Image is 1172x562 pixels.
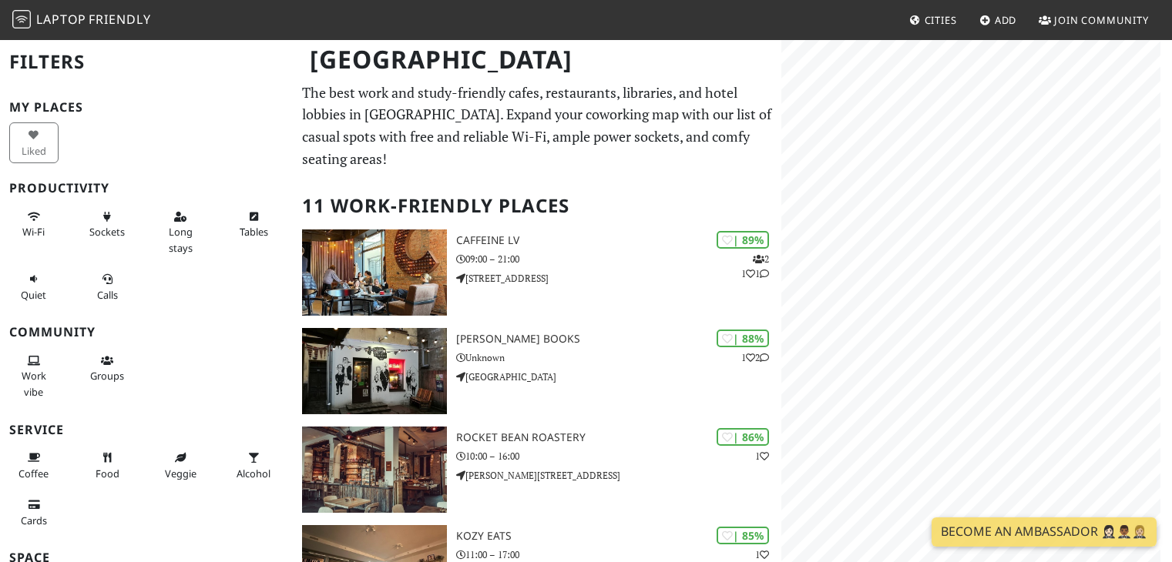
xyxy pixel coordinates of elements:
[456,547,782,562] p: 11:00 – 17:00
[9,445,59,486] button: Coffee
[456,234,782,247] h3: Caffeine LV
[755,547,769,562] p: 1
[1054,13,1149,27] span: Join Community
[96,467,119,480] span: Food
[9,38,284,85] h2: Filters
[18,467,49,480] span: Coffee
[82,445,132,486] button: Food
[302,82,772,170] p: The best work and study-friendly cafes, restaurants, libraries, and hotel lobbies in [GEOGRAPHIC_...
[9,181,284,196] h3: Productivity
[82,266,132,307] button: Calls
[293,229,781,316] a: Caffeine LV | 89% 211 Caffeine LV 09:00 – 21:00 [STREET_ADDRESS]
[9,348,59,404] button: Work vibe
[456,449,782,463] p: 10:00 – 16:00
[717,428,769,446] div: | 86%
[12,7,151,34] a: LaptopFriendly LaptopFriendly
[456,333,782,346] h3: [PERSON_NAME] Books
[925,13,957,27] span: Cities
[932,517,1157,547] a: Become an Ambassador 🤵🏻‍♀️🤵🏾‍♂️🤵🏼‍♀️
[156,204,205,260] button: Long stays
[755,449,769,463] p: 1
[456,431,782,444] h3: Rocket Bean Roastery
[1033,6,1155,34] a: Join Community
[297,38,778,81] h1: [GEOGRAPHIC_DATA]
[89,225,125,239] span: Power sockets
[302,427,446,513] img: Rocket Bean Roastery
[240,225,268,239] span: Work-friendly tables
[903,6,963,34] a: Cities
[156,445,205,486] button: Veggie
[165,467,196,480] span: Veggie
[302,229,446,316] img: Caffeine LV
[90,369,124,383] span: Group tables
[22,369,46,398] span: People working
[717,231,769,249] div: | 89%
[741,350,769,365] p: 1 2
[741,252,769,281] p: 2 1 1
[456,370,782,384] p: [GEOGRAPHIC_DATA]
[237,467,270,480] span: Alcohol
[9,423,284,437] h3: Service
[229,445,278,486] button: Alcohol
[293,427,781,513] a: Rocket Bean Roastery | 86% 1 Rocket Bean Roastery 10:00 – 16:00 [PERSON_NAME][STREET_ADDRESS]
[302,182,772,229] h2: 11 Work-Friendly Places
[82,204,132,245] button: Sockets
[456,271,782,286] p: [STREET_ADDRESS]
[995,13,1017,27] span: Add
[302,328,446,414] img: Roberts Books
[456,468,782,483] p: [PERSON_NAME][STREET_ADDRESS]
[89,11,150,28] span: Friendly
[717,330,769,347] div: | 88%
[456,350,782,365] p: Unknown
[456,252,782,266] p: 09:00 – 21:00
[82,348,132,389] button: Groups
[456,530,782,543] h3: Kozy Eats
[973,6,1023,34] a: Add
[36,11,86,28] span: Laptop
[9,492,59,533] button: Cards
[22,225,45,239] span: Stable Wi-Fi
[9,266,59,307] button: Quiet
[21,288,46,302] span: Quiet
[9,100,284,115] h3: My Places
[169,225,193,254] span: Long stays
[9,204,59,245] button: Wi-Fi
[717,527,769,544] div: | 85%
[21,513,47,527] span: Credit cards
[12,10,31,28] img: LaptopFriendly
[9,325,284,340] h3: Community
[97,288,118,302] span: Video/audio calls
[293,328,781,414] a: Roberts Books | 88% 12 [PERSON_NAME] Books Unknown [GEOGRAPHIC_DATA]
[229,204,278,245] button: Tables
